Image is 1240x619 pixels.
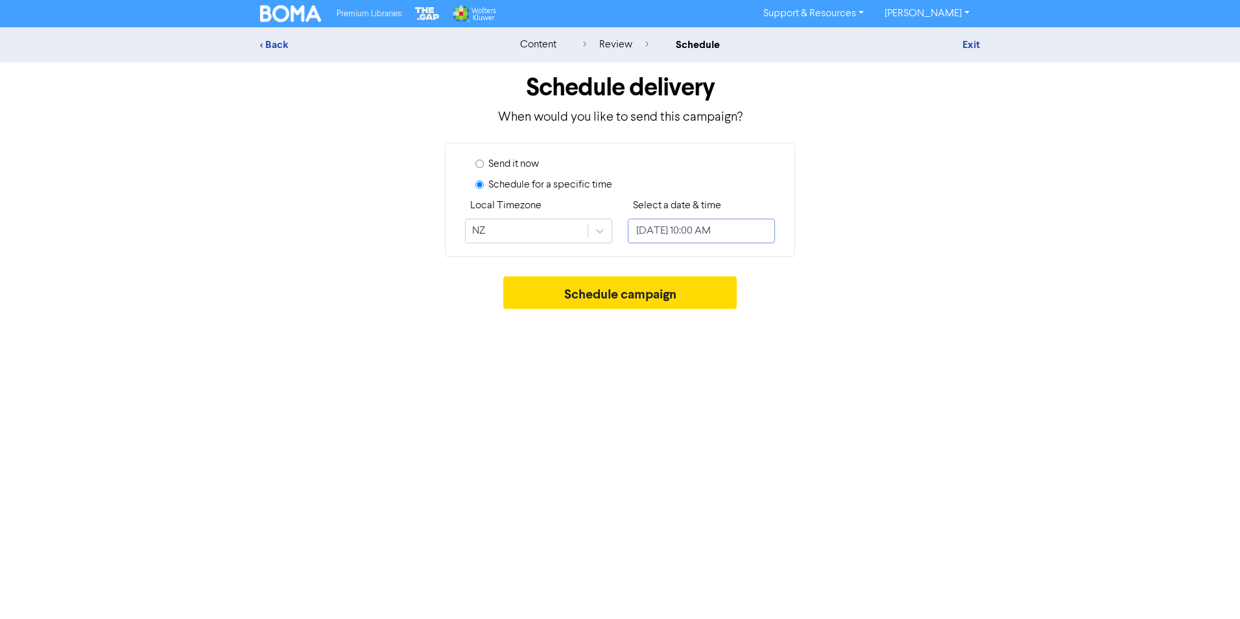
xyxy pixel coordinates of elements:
[874,3,980,24] a: [PERSON_NAME]
[260,73,980,103] h1: Schedule delivery
[413,5,442,22] img: The Gap
[583,37,649,53] div: review
[1175,557,1240,619] iframe: Chat Widget
[488,156,539,172] label: Send it now
[633,198,721,213] label: Select a date & time
[260,37,487,53] div: < Back
[520,37,556,53] div: content
[260,108,980,127] p: When would you like to send this campaign?
[488,177,612,193] label: Schedule for a specific time
[962,38,980,51] a: Exit
[337,10,403,18] span: Premium Libraries:
[676,37,720,53] div: schedule
[472,223,485,239] div: NZ
[503,276,737,309] button: Schedule campaign
[470,198,542,213] label: Local Timezone
[753,3,874,24] a: Support & Resources
[260,5,321,22] img: BOMA Logo
[628,219,775,243] input: Click to select a date
[451,5,495,22] img: Wolters Kluwer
